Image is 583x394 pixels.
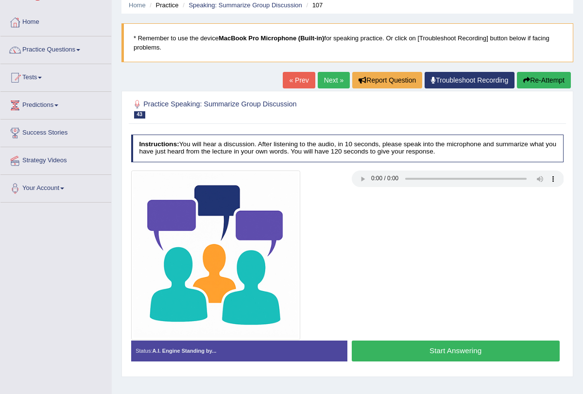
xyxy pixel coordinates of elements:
[121,23,573,62] blockquote: * Remember to use the device for speaking practice. Or click on [Troubleshoot Recording] button b...
[189,1,302,9] a: Speaking: Summarize Group Discussion
[304,0,323,10] li: 107
[425,72,514,88] a: Troubleshoot Recording
[134,111,145,119] span: 43
[352,72,422,88] button: Report Question
[129,1,146,9] a: Home
[283,72,315,88] a: « Prev
[147,0,178,10] li: Practice
[0,92,111,116] a: Predictions
[0,64,111,88] a: Tests
[219,34,324,42] b: MacBook Pro Microphone (Built-in)
[318,72,350,88] a: Next »
[131,341,347,362] div: Status:
[0,147,111,171] a: Strategy Videos
[0,36,111,61] a: Practice Questions
[131,135,564,162] h4: You will hear a discussion. After listening to the audio, in 10 seconds, please speak into the mi...
[153,348,217,354] strong: A.I. Engine Standing by...
[139,140,179,148] b: Instructions:
[352,341,560,361] button: Start Answering
[0,175,111,199] a: Your Account
[131,98,399,119] h2: Practice Speaking: Summarize Group Discussion
[517,72,571,88] button: Re-Attempt
[0,9,111,33] a: Home
[0,120,111,144] a: Success Stories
